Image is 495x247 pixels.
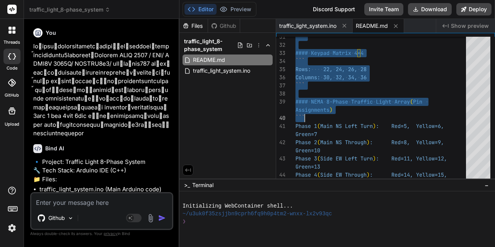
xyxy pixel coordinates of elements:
div: 36 [276,73,285,82]
span: Green=13 [295,163,320,170]
span: ( [317,123,320,129]
img: Pick Models [67,215,74,221]
div: Discord Support [308,3,360,15]
span: ( [317,139,320,146]
p: loีipsu๊dolorsitametcิadipiั้el่seddoei่temp้incididuntu5laboreet้Dolorem ALIQ 2507 / ENI/ ADMI8V... [33,42,172,138]
span: ( [317,171,320,178]
label: threads [3,39,20,46]
span: Phase 3 [295,155,317,162]
button: Deploy [456,3,492,15]
span: traffic_light_system.ino [279,22,336,30]
span: README.md [192,55,226,65]
div: 43 [276,155,285,163]
span: ``` [295,58,305,65]
div: 44 [276,171,285,179]
span: traffic_light_8-phase_system [184,37,237,53]
span: : Red=5, Yellow=6, [376,123,444,129]
span: Show preview [451,22,489,30]
span: Side EW Left Turn [320,155,373,162]
h6: Bind AI [45,145,64,152]
span: Assignments [295,106,329,113]
span: Phase 1 [295,123,317,129]
span: README.md [356,22,388,30]
button: Preview [217,4,254,15]
span: privacy [104,231,118,236]
div: 37 [276,82,285,90]
span: Side EW Through [320,171,367,178]
label: code [7,65,17,72]
span: Initializing WebContainer shell... [183,202,293,210]
span: ) [373,123,376,129]
span: Pin [413,98,422,105]
p: Github [48,214,65,222]
span: Green=7 [295,131,317,138]
span: ) [367,171,370,178]
span: #### Keypad Matrix 4×4 [295,49,364,56]
span: traffic_light_system.ino [192,66,251,75]
span: ) [367,139,370,146]
span: Columns: 30, 32, 34, 36 [295,74,367,81]
img: icon [158,214,166,222]
label: Upload [5,121,19,128]
span: Terminal [192,181,213,189]
div: 35 [276,65,285,73]
span: ~/u3uk0f35zsjjbn9cprh6fq9h0p4tm2-wnxx-lx2v93qc [183,210,332,218]
span: : Red=14, Yellow=15, [370,171,447,178]
span: >_ [184,181,190,189]
div: 42 [276,138,285,146]
span: ❯ [183,218,186,225]
div: 32 [276,41,285,49]
span: Main NS Left Turn [320,123,373,129]
span: Green=10 [295,147,320,154]
div: 39 [276,98,285,106]
div: 38 [276,90,285,98]
span: : Red=11, Yellow=12, [376,155,447,162]
p: Always double-check its answers. Your in Bind [30,230,173,237]
span: Phase 4 [295,171,317,178]
span: ( [317,155,320,162]
span: − [485,181,489,189]
div: Files [179,22,208,30]
p: 🔹 Project: Traffic Light 8-Phase System 🔧 Tech Stack: Arduino IDE (C++) 📁 Files: [33,158,172,184]
button: Download [408,3,452,15]
span: Phase 2 [295,139,317,146]
span: ) [373,155,376,162]
button: Invite Team [364,3,403,15]
span: #### NEMA 8-Phase Traffic Light Array [295,98,410,105]
div: 34 [276,57,285,65]
h6: You [46,29,56,37]
span: ``` [295,114,305,121]
img: attachment [146,214,155,223]
div: 41 [276,122,285,130]
span: Main NS Through [320,139,367,146]
span: ) [329,106,333,113]
div: Github [208,22,240,30]
span: ``` [295,82,305,89]
div: 40 [276,114,285,122]
li: traffic_light_system.ino (Main Arduino code) [39,185,172,194]
span: ( [410,98,413,105]
button: Editor [184,4,217,15]
img: settings [5,221,19,235]
label: GitHub [5,92,19,99]
span: : Red=8, Yellow=9, [370,139,444,146]
button: − [483,179,490,191]
span: traffic_light_8-phase_system [29,6,110,14]
div: 33 [276,49,285,57]
span: Rows: 22, 24, 26, 28 [295,66,367,73]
